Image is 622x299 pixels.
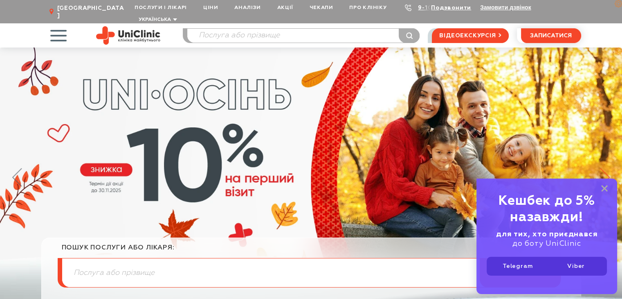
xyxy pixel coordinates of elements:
[530,33,572,39] span: записатися
[547,258,605,274] a: Viber
[488,258,547,274] a: Telegram
[418,5,436,11] a: 9-103
[521,28,581,43] button: записатися
[431,5,471,11] a: Подзвонити
[139,17,171,22] span: Українська
[432,28,508,43] a: відеоекскурсія
[496,231,597,238] b: для тих, хто приєднався
[62,258,560,287] input: Послуга або прізвище
[439,29,496,43] span: відеоекскурсія
[480,4,531,11] button: Замовити дзвінок
[57,5,126,19] span: [GEOGRAPHIC_DATA]
[62,244,561,258] div: пошук послуги або лікаря:
[487,193,607,226] div: Кешбек до 5% назавжди!
[96,26,160,45] img: Uniclinic
[187,29,420,43] input: Послуга або прізвище
[487,230,607,249] div: до боту UniClinic
[137,17,177,23] button: Українська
